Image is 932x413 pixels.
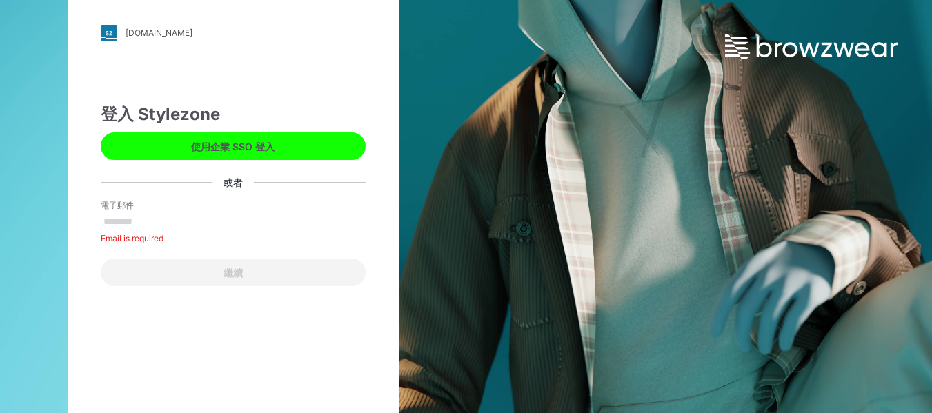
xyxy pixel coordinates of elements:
font: 電子郵件 [101,200,134,210]
img: browzwear-logo.e42bd6dac1945053ebaf764b6aa21510.svg [725,34,898,59]
button: 使用企業 SSO 登入 [101,132,366,160]
a: [DOMAIN_NAME] [101,25,366,41]
font: 使用企業 SSO 登入 [191,141,275,152]
img: stylezone-logo.562084cfcfab977791bfbf7441f1a819.svg [101,25,117,41]
div: Email is required [101,232,366,245]
font: 登入 Stylezone [101,104,220,124]
font: 或者 [224,177,243,188]
font: [DOMAIN_NAME] [126,28,192,38]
